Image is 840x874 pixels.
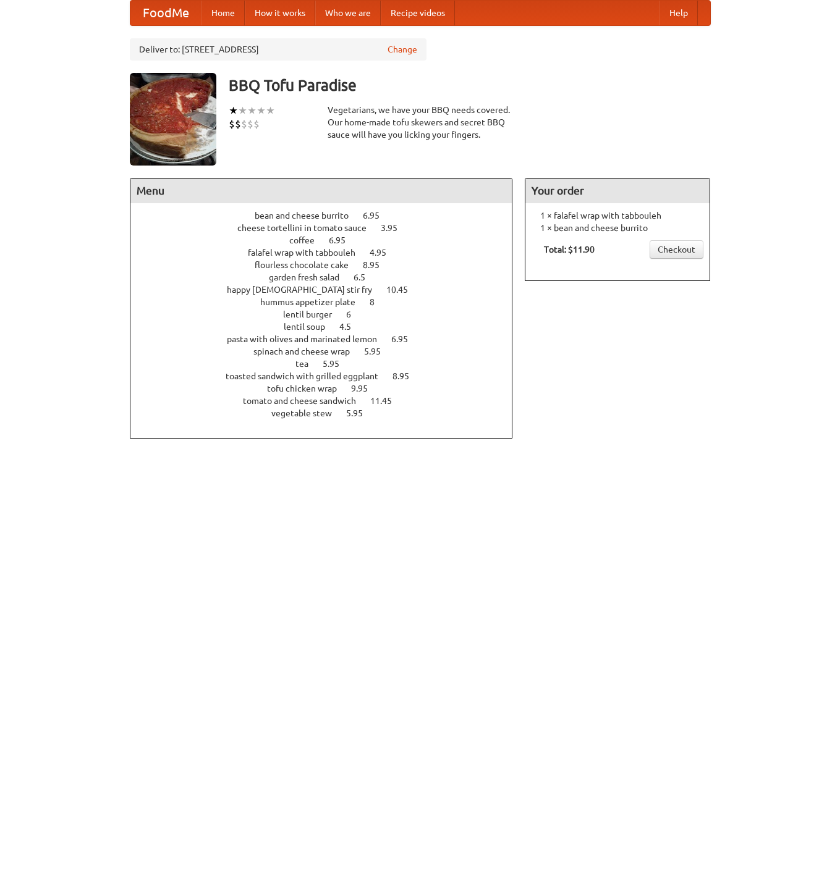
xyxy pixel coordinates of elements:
[284,322,374,332] a: lentil soup 4.5
[255,260,361,270] span: flourless chocolate cake
[253,347,362,356] span: spinach and cheese wrap
[284,322,337,332] span: lentil soup
[363,260,392,270] span: 8.95
[255,211,361,221] span: bean and cheese burrito
[226,371,391,381] span: toasted sandwich with grilled eggplant
[346,309,363,319] span: 6
[381,223,410,233] span: 3.95
[237,223,420,233] a: cheese tortellini in tomato sauce 3.95
[329,235,358,245] span: 6.95
[381,1,455,25] a: Recipe videos
[532,209,703,222] li: 1 × falafel wrap with tabbouleh
[289,235,327,245] span: coffee
[364,347,393,356] span: 5.95
[130,179,512,203] h4: Menu
[237,223,379,233] span: cheese tortellini in tomato sauce
[227,285,384,295] span: happy [DEMOGRAPHIC_DATA] stir fry
[260,297,368,307] span: hummus appetizer plate
[544,245,595,254] b: Total: $11.90
[247,117,253,131] li: $
[650,240,703,259] a: Checkout
[328,104,513,141] div: Vegetarians, we have your BBQ needs covered. Our home-made tofu skewers and secret BBQ sauce will...
[271,408,386,418] a: vegetable stew 5.95
[247,104,257,117] li: ★
[532,222,703,234] li: 1 × bean and cheese burrito
[660,1,698,25] a: Help
[370,297,387,307] span: 8
[271,408,344,418] span: vegetable stew
[248,248,368,258] span: falafel wrap with tabbouleh
[289,235,368,245] a: coffee 6.95
[392,371,422,381] span: 8.95
[130,1,202,25] a: FoodMe
[354,272,378,282] span: 6.5
[255,211,402,221] a: bean and cheese burrito 6.95
[238,104,247,117] li: ★
[248,248,409,258] a: falafel wrap with tabbouleh 4.95
[257,104,266,117] li: ★
[227,334,431,344] a: pasta with olives and marinated lemon 6.95
[226,371,432,381] a: toasted sandwich with grilled eggplant 8.95
[283,309,374,319] a: lentil burger 6
[346,408,375,418] span: 5.95
[130,73,216,166] img: angular.jpg
[227,285,431,295] a: happy [DEMOGRAPHIC_DATA] stir fry 10.45
[229,117,235,131] li: $
[266,104,275,117] li: ★
[388,43,417,56] a: Change
[370,248,399,258] span: 4.95
[267,384,391,393] a: tofu chicken wrap 9.95
[269,272,388,282] a: garden fresh salad 6.5
[351,384,380,393] span: 9.95
[363,211,392,221] span: 6.95
[267,384,349,393] span: tofu chicken wrap
[283,309,344,319] span: lentil burger
[241,117,247,131] li: $
[229,104,238,117] li: ★
[295,359,321,369] span: tea
[227,334,389,344] span: pasta with olives and marinated lemon
[255,260,402,270] a: flourless chocolate cake 8.95
[229,73,711,98] h3: BBQ Tofu Paradise
[243,396,415,406] a: tomato and cheese sandwich 11.45
[315,1,381,25] a: Who we are
[243,396,368,406] span: tomato and cheese sandwich
[202,1,245,25] a: Home
[323,359,352,369] span: 5.95
[386,285,420,295] span: 10.45
[130,38,426,61] div: Deliver to: [STREET_ADDRESS]
[260,297,397,307] a: hummus appetizer plate 8
[391,334,420,344] span: 6.95
[295,359,362,369] a: tea 5.95
[253,117,260,131] li: $
[235,117,241,131] li: $
[339,322,363,332] span: 4.5
[269,272,352,282] span: garden fresh salad
[253,347,404,356] a: spinach and cheese wrap 5.95
[370,396,404,406] span: 11.45
[245,1,315,25] a: How it works
[525,179,710,203] h4: Your order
